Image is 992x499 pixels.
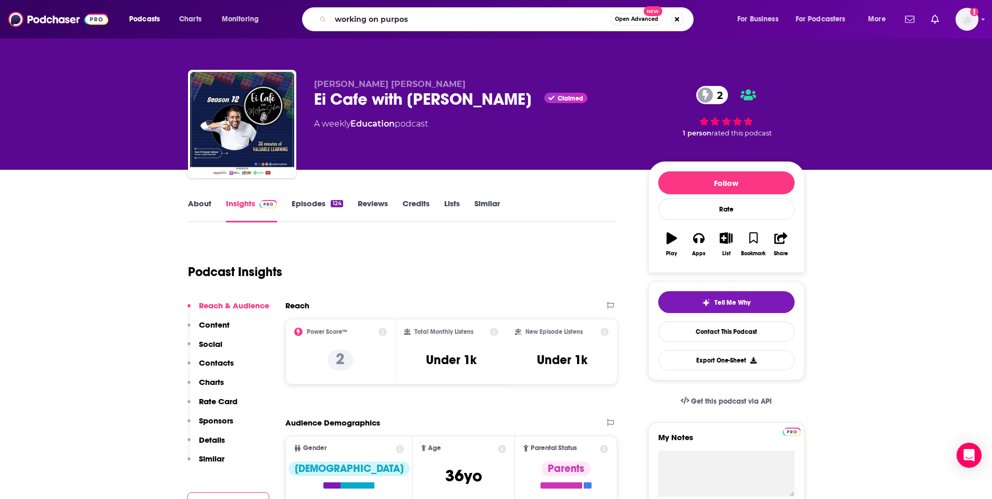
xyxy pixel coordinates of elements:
div: Open Intercom Messenger [957,443,982,468]
div: Bookmark [741,251,765,257]
span: Claimed [558,96,583,101]
p: Social [199,339,222,349]
div: [DEMOGRAPHIC_DATA] [288,461,410,476]
button: Social [187,339,222,358]
h3: Under 1k [537,352,587,368]
button: Open AdvancedNew [610,13,663,26]
button: Bookmark [740,226,767,263]
p: Similar [199,454,224,464]
img: Podchaser Pro [259,200,278,208]
span: Charts [179,12,202,27]
p: Contacts [199,358,234,368]
input: Search podcasts, credits, & more... [331,11,610,28]
img: Podchaser - Follow, Share and Rate Podcasts [8,9,108,29]
h2: New Episode Listens [525,328,583,335]
a: Education [350,119,395,129]
svg: Add a profile image [970,8,978,16]
a: InsightsPodchaser Pro [226,198,278,222]
span: 36 yo [445,466,482,486]
a: 2 [696,86,728,104]
span: For Business [737,12,778,27]
span: 1 person [683,129,711,137]
p: Charts [199,377,224,387]
button: Details [187,435,225,454]
button: Follow [658,171,795,194]
p: Content [199,320,230,330]
a: Reviews [358,198,388,222]
span: Age [428,445,441,452]
a: Charts [172,11,208,28]
p: Reach & Audience [199,301,269,310]
span: More [868,12,886,27]
a: Pro website [783,426,801,436]
button: Content [187,320,230,339]
a: Similar [474,198,500,222]
label: My Notes [658,432,795,451]
span: [PERSON_NAME] [PERSON_NAME] [314,79,466,89]
span: Tell Me Why [714,298,750,307]
button: Reach & Audience [187,301,269,320]
div: A weekly podcast [314,118,428,130]
span: rated this podcast [711,129,772,137]
div: 2 1 personrated this podcast [648,79,805,144]
p: Sponsors [199,416,233,426]
h2: Audience Demographics [285,418,380,428]
div: Apps [692,251,706,257]
button: Play [658,226,685,263]
span: New [644,6,662,16]
button: open menu [215,11,272,28]
span: 2 [707,86,728,104]
button: Sponsors [187,416,233,435]
span: Monitoring [222,12,259,27]
div: Rate [658,198,795,220]
span: Open Advanced [615,17,658,22]
div: Play [666,251,677,257]
button: Share [767,226,794,263]
img: tell me why sparkle [702,298,710,307]
button: Similar [187,454,224,473]
button: open menu [789,11,861,28]
img: Podchaser Pro [783,428,801,436]
div: Search podcasts, credits, & more... [312,7,704,31]
a: Show notifications dropdown [901,10,919,28]
a: Show notifications dropdown [927,10,943,28]
button: Rate Card [187,396,237,416]
a: About [188,198,211,222]
span: For Podcasters [796,12,846,27]
button: Contacts [187,358,234,377]
div: 124 [331,200,343,207]
button: tell me why sparkleTell Me Why [658,291,795,313]
button: Export One-Sheet [658,350,795,370]
button: open menu [122,11,173,28]
button: Show profile menu [956,8,978,31]
h2: Reach [285,301,309,310]
span: Get this podcast via API [691,397,772,406]
a: Lists [444,198,460,222]
button: Charts [187,377,224,396]
p: Rate Card [199,396,237,406]
a: Get this podcast via API [672,389,781,414]
div: List [722,251,731,257]
div: Share [774,251,788,257]
a: Episodes124 [292,198,343,222]
span: Gender [303,445,327,452]
div: Parents [542,461,591,476]
button: open menu [730,11,792,28]
h2: Power Score™ [307,328,347,335]
img: Ei Cafe with Azeem [190,72,294,176]
p: 2 [328,350,353,370]
button: open menu [861,11,899,28]
span: Podcasts [129,12,160,27]
h3: Under 1k [426,352,476,368]
h1: Podcast Insights [188,264,282,280]
button: Apps [685,226,712,263]
span: Parental Status [531,445,577,452]
a: Contact This Podcast [658,321,795,342]
span: Logged in as megcassidy [956,8,978,31]
a: Credits [403,198,430,222]
p: Details [199,435,225,445]
h2: Total Monthly Listens [415,328,473,335]
img: User Profile [956,8,978,31]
